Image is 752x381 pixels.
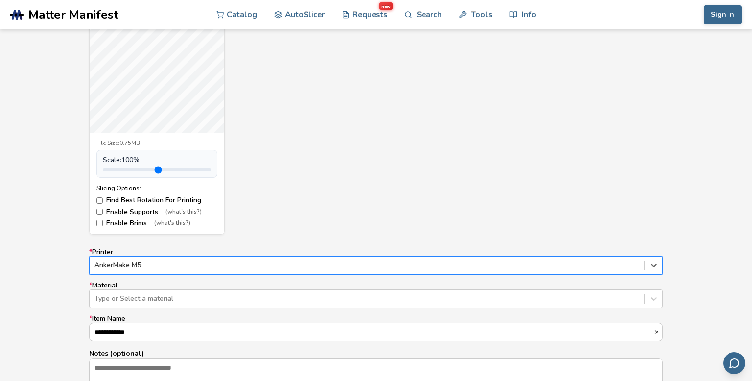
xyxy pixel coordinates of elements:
[89,315,663,341] label: Item Name
[96,220,103,226] input: Enable Brims(what's this?)
[96,197,103,204] input: Find Best Rotation For Printing
[96,209,103,215] input: Enable Supports(what's this?)
[653,329,662,335] button: *Item Name
[90,323,653,341] input: *Item Name
[704,5,742,24] button: Sign In
[379,2,393,10] span: new
[165,209,202,215] span: (what's this?)
[154,220,190,227] span: (what's this?)
[96,219,217,227] label: Enable Brims
[103,156,140,164] span: Scale: 100 %
[96,185,217,191] div: Slicing Options:
[89,248,663,275] label: Printer
[89,348,663,358] p: Notes (optional)
[28,8,118,22] span: Matter Manifest
[96,196,217,204] label: Find Best Rotation For Printing
[723,352,745,374] button: Send feedback via email
[96,140,217,147] div: File Size: 0.75MB
[94,295,96,303] input: *MaterialType or Select a material
[89,282,663,308] label: Material
[96,208,217,216] label: Enable Supports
